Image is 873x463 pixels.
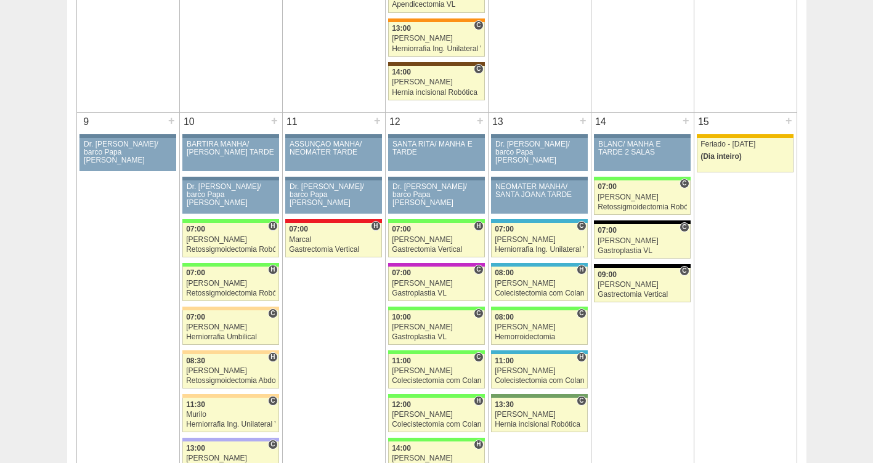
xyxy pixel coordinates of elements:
a: C 10:00 [PERSON_NAME] Gastroplastia VL [388,310,484,345]
a: SANTA RITA/ MANHÃ E TARDE [388,138,484,171]
div: Dr. [PERSON_NAME]/ barco Papa [PERSON_NAME] [84,140,172,165]
div: [PERSON_NAME] [392,236,481,244]
div: [PERSON_NAME] [495,280,584,288]
div: Gastrectomia Vertical [392,246,481,254]
span: 14:00 [392,444,411,453]
span: 07:00 [186,313,205,321]
div: Murilo [186,411,275,419]
div: [PERSON_NAME] [392,34,481,42]
div: [PERSON_NAME] [495,367,584,375]
div: Herniorrafia Umbilical [186,333,275,341]
div: Feriado - [DATE] [700,140,790,148]
a: H 11:00 [PERSON_NAME] Colecistectomia com Colangiografia VL [491,354,587,389]
a: ASSUNÇÃO MANHÃ/ NEOMATER TARDE [285,138,381,171]
span: Consultório [680,222,689,232]
div: [PERSON_NAME] [392,280,481,288]
a: C 11:00 [PERSON_NAME] Colecistectomia com Colangiografia VL [388,354,484,389]
div: Key: Brasil [594,177,690,180]
div: Key: Aviso [182,134,278,138]
div: Key: Brasil [182,219,278,223]
span: 14:00 [392,68,411,76]
span: Consultório [268,440,277,449]
a: H 07:00 [PERSON_NAME] Retossigmoidectomia Robótica [182,267,278,301]
span: Consultório [577,221,586,231]
div: [PERSON_NAME] [392,411,481,419]
span: Hospital [268,221,277,231]
a: C 13:30 [PERSON_NAME] Hernia incisional Robótica [491,398,587,432]
span: Consultório [268,396,277,406]
div: Gastroplastia VL [392,289,481,297]
span: 07:00 [186,225,205,233]
a: C 07:00 [PERSON_NAME] Retossigmoidectomia Robótica [594,180,690,215]
div: Hemorroidectomia [495,333,584,341]
div: Retossigmoidectomia Abdominal [186,377,275,385]
div: Key: Aviso [79,134,176,138]
div: [PERSON_NAME] [186,323,275,331]
a: H 08:00 [PERSON_NAME] Colecistectomia com Colangiografia VL [491,267,587,301]
div: Key: Maria Braido [388,263,484,267]
a: H 12:00 [PERSON_NAME] Colecistectomia com Colangiografia VL [388,398,484,432]
a: Dr. [PERSON_NAME]/ barco Papa [PERSON_NAME] [388,180,484,214]
a: NEOMATER MANHÃ/ SANTA JOANA TARDE [491,180,587,214]
div: Apendicectomia VL [392,1,481,9]
div: BARTIRA MANHÃ/ [PERSON_NAME] TARDE [187,140,275,156]
a: H 08:30 [PERSON_NAME] Retossigmoidectomia Abdominal [182,354,278,389]
a: H 07:00 Marcal Gastrectomia Vertical [285,223,381,257]
div: 14 [591,113,611,131]
span: 08:00 [495,313,514,321]
span: Hospital [577,352,586,362]
span: 11:30 [186,400,205,409]
span: Consultório [680,179,689,188]
div: Key: Neomater [491,350,587,354]
div: [PERSON_NAME] [186,367,275,375]
div: Key: Aviso [285,177,381,180]
div: Herniorrafia Ing. Unilateral VL [186,421,275,429]
div: Key: Bartira [182,307,278,310]
div: + [681,113,691,129]
div: Key: Feriado [697,134,793,138]
div: SANTA RITA/ MANHÃ E TARDE [392,140,481,156]
div: Colecistectomia com Colangiografia VL [392,421,481,429]
div: [PERSON_NAME] [392,78,481,86]
a: Dr. [PERSON_NAME]/ barco Papa [PERSON_NAME] [285,180,381,214]
div: Key: Aviso [491,134,587,138]
div: Colecistectomia com Colangiografia VL [495,377,584,385]
a: C 07:00 [PERSON_NAME] Herniorrafia Umbilical [182,310,278,345]
div: Key: Brasil [388,307,484,310]
span: (Dia inteiro) [700,152,742,161]
div: Key: Brasil [388,438,484,441]
span: 13:00 [392,24,411,33]
div: + [475,113,485,129]
div: [PERSON_NAME] [392,367,481,375]
span: 11:00 [392,356,411,365]
div: Key: Aviso [388,177,484,180]
div: Dr. [PERSON_NAME]/ barco Papa [PERSON_NAME] [290,183,378,207]
span: Consultório [268,308,277,318]
div: Key: Blanc [594,264,690,268]
a: C 09:00 [PERSON_NAME] Gastrectomia Vertical [594,268,690,302]
div: Key: Brasil [388,394,484,398]
div: BLANC/ MANHÃ E TARDE 2 SALAS [598,140,686,156]
span: 13:00 [186,444,205,453]
span: Hospital [577,265,586,275]
div: Key: Blanc [594,220,690,224]
div: 15 [694,113,713,131]
div: Retossigmoidectomia Robótica [598,203,687,211]
div: [PERSON_NAME] [598,237,687,245]
div: Key: Bartira [182,394,278,398]
a: C 11:30 Murilo Herniorrafia Ing. Unilateral VL [182,398,278,432]
span: 07:00 [598,182,617,191]
div: 12 [386,113,405,131]
div: Dr. [PERSON_NAME]/ barco Papa [PERSON_NAME] [392,183,481,207]
div: Hernia incisional Robótica [392,89,481,97]
div: Gastrectomia Vertical [289,246,378,254]
div: + [578,113,588,129]
div: Dr. [PERSON_NAME]/ barco Papa [PERSON_NAME] [495,140,583,165]
div: Key: Brasil [388,350,484,354]
div: Gastroplastia VL [598,247,687,255]
div: ASSUNÇÃO MANHÃ/ NEOMATER TARDE [290,140,378,156]
div: Retossigmoidectomia Robótica [186,289,275,297]
div: Marcal [289,236,378,244]
div: 9 [77,113,96,131]
a: C 13:00 [PERSON_NAME] Herniorrafia Ing. Unilateral VL [388,22,484,57]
